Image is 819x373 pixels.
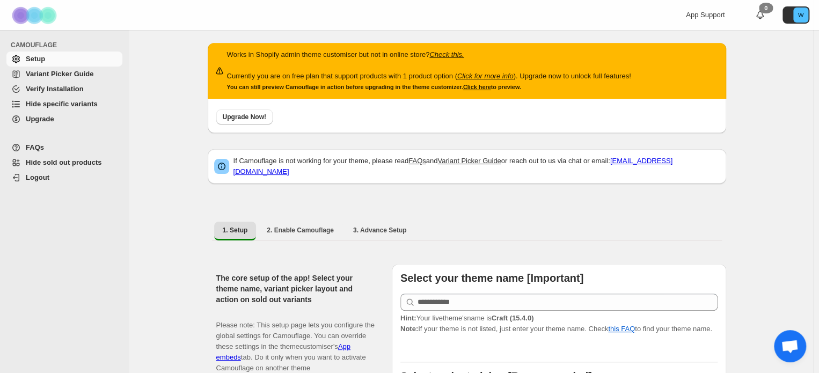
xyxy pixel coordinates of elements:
[223,113,266,121] span: Upgrade Now!
[774,330,806,362] div: Open chat
[11,41,123,49] span: CAMOUFLAGE
[353,226,407,235] span: 3. Advance Setup
[26,85,84,93] span: Verify Installation
[227,71,631,82] p: Currently you are on free plan that support products with 1 product option ( ). Upgrade now to un...
[26,100,98,108] span: Hide specific variants
[798,12,804,18] text: W
[400,272,583,284] b: Select your theme name [Important]
[26,158,102,166] span: Hide sold out products
[26,143,44,151] span: FAQs
[6,140,122,155] a: FAQs
[400,325,418,333] strong: Note:
[400,313,718,334] p: If your theme is not listed, just enter your theme name. Check to find your theme name.
[216,273,375,305] h2: The core setup of the app! Select your theme name, variant picker layout and action on sold out v...
[233,156,720,177] p: If Camouflage is not working for your theme, please read and or reach out to us via chat or email:
[26,70,93,78] span: Variant Picker Guide
[608,325,635,333] a: this FAQ
[793,8,808,23] span: Avatar with initials W
[408,157,426,165] a: FAQs
[216,109,273,125] button: Upgrade Now!
[457,72,514,80] a: Click for more info
[463,84,491,90] a: Click here
[223,226,248,235] span: 1. Setup
[6,52,122,67] a: Setup
[267,226,334,235] span: 2. Enable Camouflage
[9,1,62,30] img: Camouflage
[6,82,122,97] a: Verify Installation
[6,112,122,127] a: Upgrade
[759,3,773,13] div: 0
[26,55,45,63] span: Setup
[6,67,122,82] a: Variant Picker Guide
[400,314,533,322] span: Your live theme's name is
[429,50,464,58] a: Check this.
[491,314,533,322] strong: Craft (15.4.0)
[437,157,501,165] a: Variant Picker Guide
[227,84,521,90] small: You can still preview Camouflage in action before upgrading in the theme customizer. to preview.
[227,49,631,60] p: Works in Shopify admin theme customiser but not in online store?
[6,97,122,112] a: Hide specific variants
[686,11,725,19] span: App Support
[755,10,765,20] a: 0
[783,6,809,24] button: Avatar with initials W
[26,173,49,181] span: Logout
[400,314,416,322] strong: Hint:
[26,115,54,123] span: Upgrade
[6,155,122,170] a: Hide sold out products
[6,170,122,185] a: Logout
